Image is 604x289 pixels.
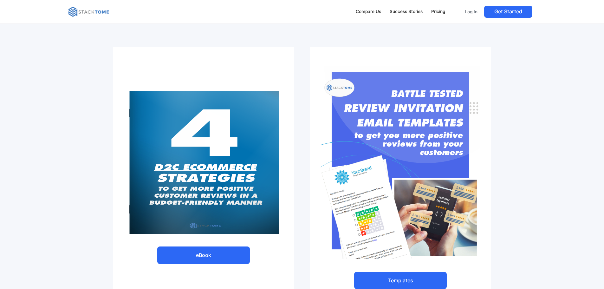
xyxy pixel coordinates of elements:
[428,5,448,18] a: Pricing
[157,246,250,264] a: eBook
[356,8,381,15] div: Compare Us
[484,6,532,18] a: Get Started
[461,6,482,18] a: Log In
[431,8,445,15] div: Pricing
[354,272,447,289] a: Templates
[353,5,384,18] a: Compare Us
[465,9,477,15] p: Log In
[390,8,423,15] div: Success Stories
[386,5,425,18] a: Success Stories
